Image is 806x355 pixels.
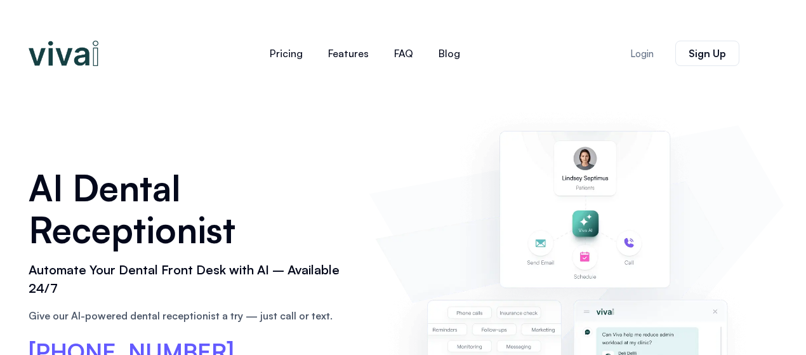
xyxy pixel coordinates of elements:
a: Features [315,38,381,69]
h1: AI Dental Receptionist [29,166,356,250]
nav: Menu [181,38,549,69]
span: Sign Up [689,48,726,58]
a: Sign Up [675,41,739,66]
a: FAQ [381,38,426,69]
span: Login [630,49,654,58]
a: Pricing [257,38,315,69]
h2: Automate Your Dental Front Desk with AI – Available 24/7 [29,261,356,298]
a: Blog [426,38,473,69]
p: Give our AI-powered dental receptionist a try — just call or text. [29,308,356,323]
a: Login [615,41,669,66]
